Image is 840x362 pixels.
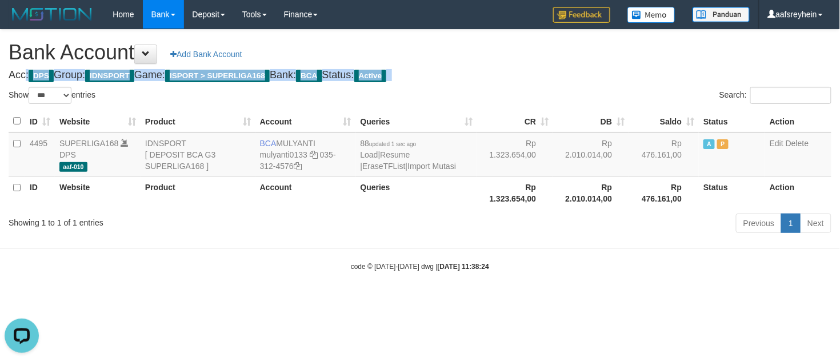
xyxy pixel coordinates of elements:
[477,176,553,209] th: Rp 1.323.654,00
[477,110,553,132] th: CR: activate to sort column ascending
[9,41,831,64] h1: Bank Account
[693,7,750,22] img: panduan.png
[354,70,387,82] span: Active
[9,6,95,23] img: MOTION_logo.png
[5,5,39,39] button: Open LiveChat chat widget
[310,150,318,159] a: Copy mulyanti0133 to clipboard
[165,70,270,82] span: ISPORT > SUPERLIGA168
[361,139,457,171] span: | | |
[141,132,255,177] td: IDNSPORT [ DEPOSIT BCA G3 SUPERLIGA168 ]
[765,110,831,132] th: Action
[163,45,249,64] a: Add Bank Account
[553,110,629,132] th: DB: activate to sort column ascending
[699,176,765,209] th: Status
[361,150,378,159] a: Load
[25,110,55,132] th: ID: activate to sort column ascending
[55,110,141,132] th: Website: activate to sort column ascending
[29,70,54,82] span: DPS
[260,139,277,148] span: BCA
[55,132,141,177] td: DPS
[85,70,134,82] span: IDNSPORT
[553,132,629,177] td: Rp 2.010.014,00
[800,214,831,233] a: Next
[255,176,356,209] th: Account
[781,214,801,233] a: 1
[369,141,416,147] span: updated 1 sec ago
[141,176,255,209] th: Product
[765,176,831,209] th: Action
[629,132,699,177] td: Rp 476.161,00
[9,87,95,104] label: Show entries
[29,87,71,104] select: Showentries
[750,87,831,104] input: Search:
[255,110,356,132] th: Account: activate to sort column ascending
[736,214,782,233] a: Previous
[55,176,141,209] th: Website
[356,176,478,209] th: Queries
[703,139,715,149] span: Active
[553,176,629,209] th: Rp 2.010.014,00
[9,70,831,81] h4: Acc: Group: Game: Bank: Status:
[59,139,119,148] a: SUPERLIGA168
[629,110,699,132] th: Saldo: activate to sort column ascending
[786,139,809,148] a: Delete
[380,150,410,159] a: Resume
[719,87,831,104] label: Search:
[407,162,456,171] a: Import Mutasi
[627,7,675,23] img: Button%20Memo.svg
[294,162,302,171] a: Copy 0353124576 to clipboard
[356,110,478,132] th: Queries: activate to sort column ascending
[438,263,489,271] strong: [DATE] 11:38:24
[553,7,610,23] img: Feedback.jpg
[770,139,783,148] a: Edit
[699,110,765,132] th: Status
[351,263,489,271] small: code © [DATE]-[DATE] dwg |
[25,132,55,177] td: 4495
[717,139,729,149] span: Paused
[9,212,342,228] div: Showing 1 to 1 of 1 entries
[255,132,356,177] td: MULYANTI 035-312-4576
[629,176,699,209] th: Rp 476.161,00
[296,70,322,82] span: BCA
[477,132,553,177] td: Rp 1.323.654,00
[141,110,255,132] th: Product: activate to sort column ascending
[361,139,417,148] span: 88
[25,176,55,209] th: ID
[59,162,87,172] span: aaf-010
[362,162,405,171] a: EraseTFList
[260,150,307,159] a: mulyanti0133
